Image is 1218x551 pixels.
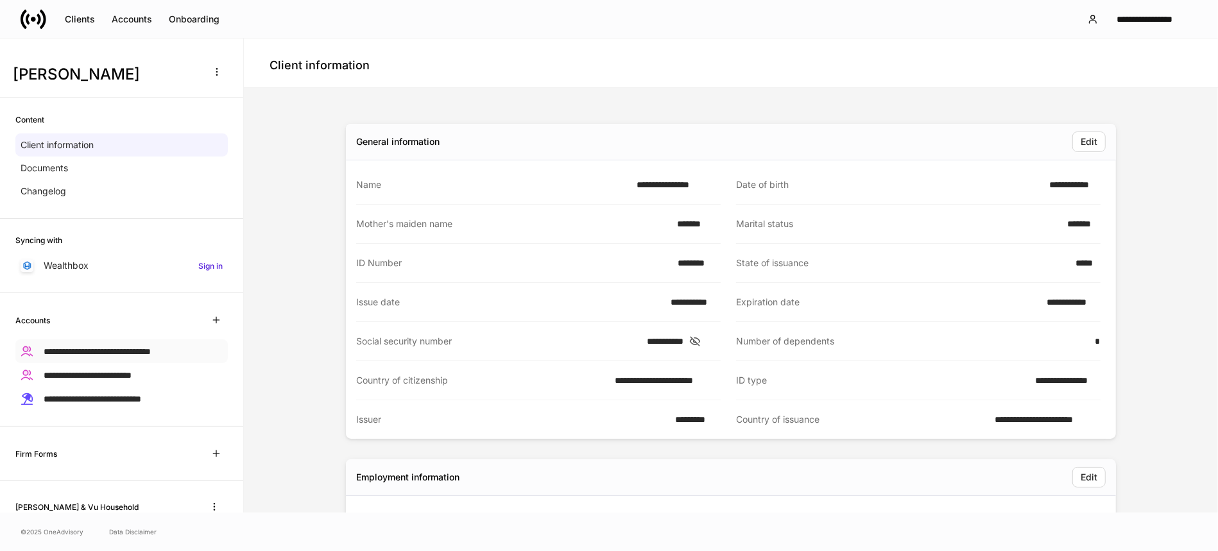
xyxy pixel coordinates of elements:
[15,501,139,513] h6: [PERSON_NAME] & Vu Household
[15,180,228,203] a: Changelog
[356,178,629,191] div: Name
[356,374,607,387] div: Country of citizenship
[15,114,44,126] h6: Content
[15,254,228,277] a: WealthboxSign in
[356,471,459,484] div: Employment information
[15,448,57,460] h6: Firm Forms
[15,157,228,180] a: Documents
[15,234,62,246] h6: Syncing with
[736,296,1039,309] div: Expiration date
[109,527,157,537] a: Data Disclaimer
[21,185,66,198] p: Changelog
[1072,131,1106,152] button: Edit
[736,217,1060,230] div: Marital status
[13,64,198,85] h3: [PERSON_NAME]
[736,178,1042,191] div: Date of birth
[736,257,1068,269] div: State of issuance
[356,135,440,148] div: General information
[15,314,50,326] h6: Accounts
[356,217,669,230] div: Mother's maiden name
[1081,473,1097,482] div: Edit
[21,139,94,151] p: Client information
[21,527,83,537] span: © 2025 OneAdvisory
[56,9,103,30] button: Clients
[103,9,160,30] button: Accounts
[270,58,370,73] h4: Client information
[21,162,68,174] p: Documents
[15,133,228,157] a: Client information
[356,296,663,309] div: Issue date
[356,413,667,426] div: Issuer
[736,374,1027,387] div: ID type
[1081,137,1097,146] div: Edit
[356,335,639,348] div: Social security number
[198,260,223,272] h6: Sign in
[736,413,987,426] div: Country of issuance
[65,15,95,24] div: Clients
[112,15,152,24] div: Accounts
[736,335,1087,348] div: Number of dependents
[1072,467,1106,487] button: Edit
[169,15,219,24] div: Onboarding
[44,259,89,272] p: Wealthbox
[356,257,670,269] div: ID Number
[160,9,228,30] button: Onboarding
